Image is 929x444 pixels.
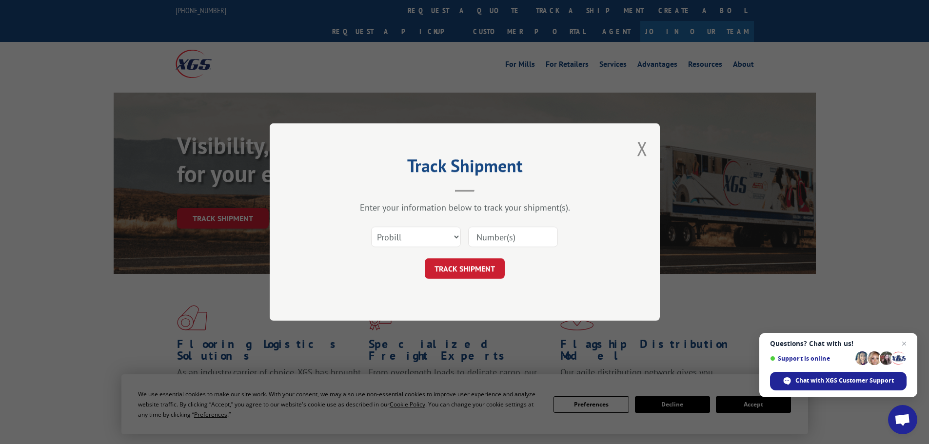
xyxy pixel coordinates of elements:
[468,227,558,247] input: Number(s)
[795,376,894,385] span: Chat with XGS Customer Support
[770,372,907,390] div: Chat with XGS Customer Support
[898,338,910,349] span: Close chat
[318,159,611,177] h2: Track Shipment
[425,258,505,279] button: TRACK SHIPMENT
[637,135,648,161] button: Close modal
[770,340,907,347] span: Questions? Chat with us!
[888,405,917,434] div: Open chat
[318,202,611,213] div: Enter your information below to track your shipment(s).
[770,355,852,362] span: Support is online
